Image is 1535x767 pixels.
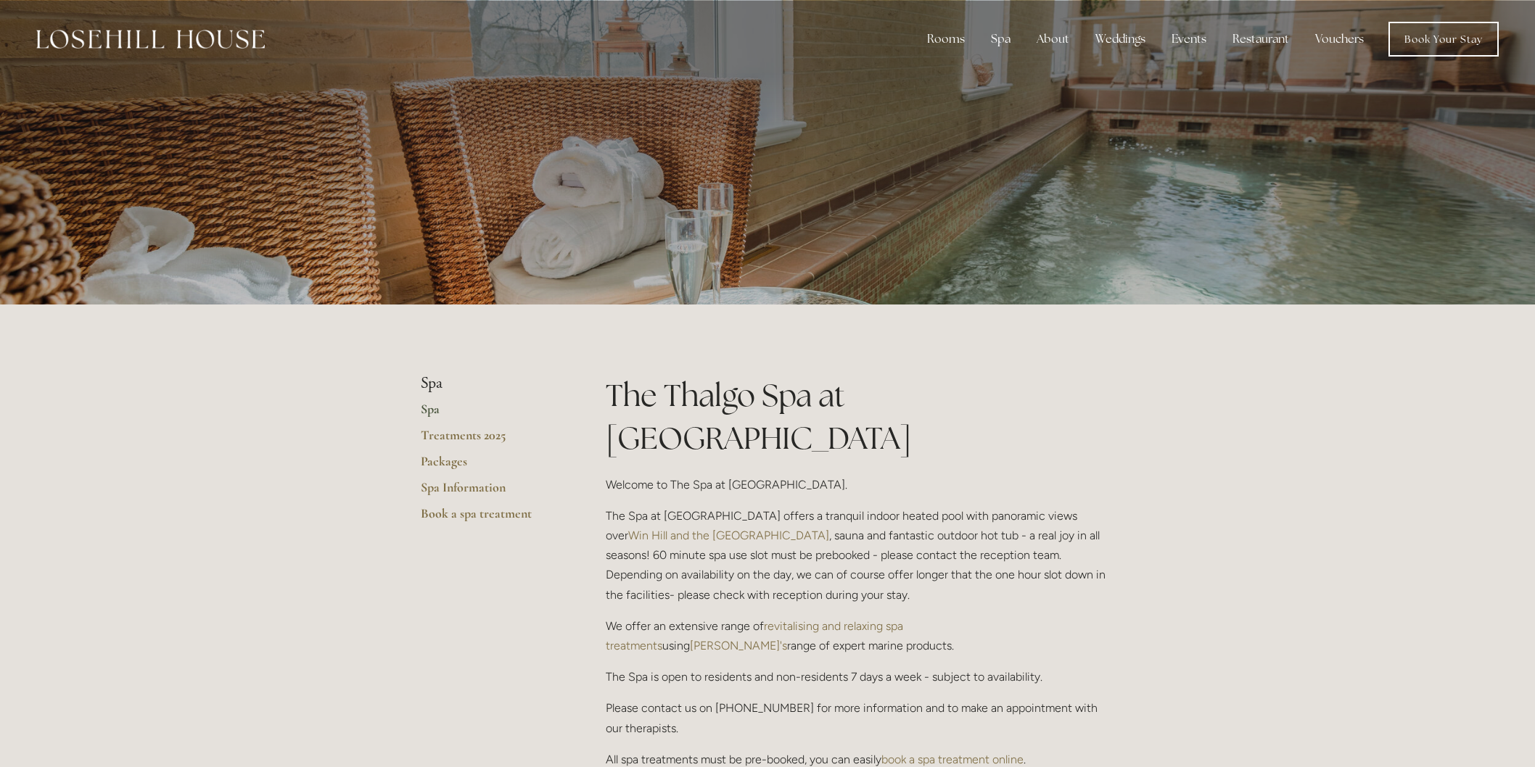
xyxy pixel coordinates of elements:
[628,528,829,542] a: Win Hill and the [GEOGRAPHIC_DATA]
[421,453,559,479] a: Packages
[606,475,1114,494] p: Welcome to The Spa at [GEOGRAPHIC_DATA].
[421,479,559,505] a: Spa Information
[606,667,1114,687] p: The Spa is open to residents and non-residents 7 days a week - subject to availability.
[1025,25,1081,54] div: About
[421,505,559,531] a: Book a spa treatment
[421,374,559,393] li: Spa
[606,698,1114,737] p: Please contact us on [PHONE_NUMBER] for more information and to make an appointment with our ther...
[881,753,1024,766] a: book a spa treatment online
[36,30,265,49] img: Losehill House
[606,616,1114,655] p: We offer an extensive range of using range of expert marine products.
[1221,25,1301,54] div: Restaurant
[1304,25,1375,54] a: Vouchers
[421,427,559,453] a: Treatments 2025
[1084,25,1157,54] div: Weddings
[1160,25,1218,54] div: Events
[606,506,1114,605] p: The Spa at [GEOGRAPHIC_DATA] offers a tranquil indoor heated pool with panoramic views over , sau...
[421,401,559,427] a: Spa
[1388,22,1499,57] a: Book Your Stay
[606,374,1114,460] h1: The Thalgo Spa at [GEOGRAPHIC_DATA]
[915,25,976,54] div: Rooms
[690,639,787,652] a: [PERSON_NAME]'s
[979,25,1022,54] div: Spa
